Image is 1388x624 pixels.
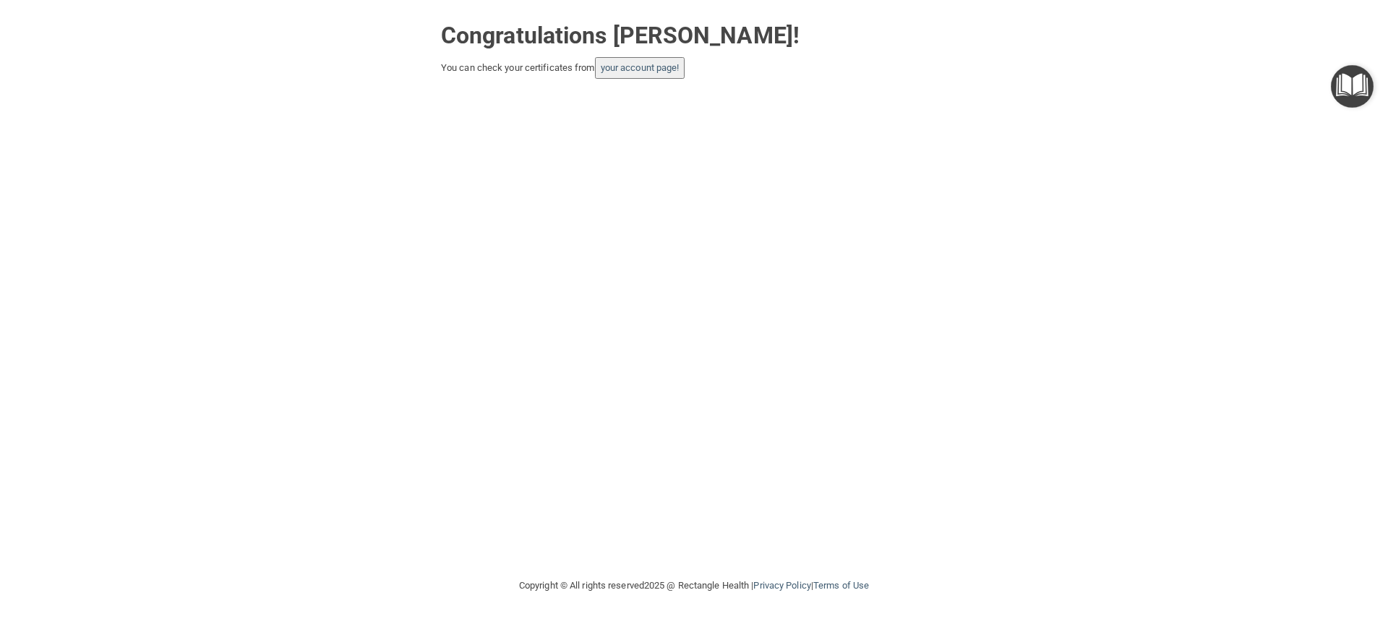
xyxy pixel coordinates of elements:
[441,22,800,49] strong: Congratulations [PERSON_NAME]!
[595,57,685,79] button: your account page!
[601,62,680,73] a: your account page!
[441,57,947,79] div: You can check your certificates from
[1331,65,1374,108] button: Open Resource Center
[753,580,810,591] a: Privacy Policy
[430,563,958,609] div: Copyright © All rights reserved 2025 @ Rectangle Health | |
[813,580,869,591] a: Terms of Use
